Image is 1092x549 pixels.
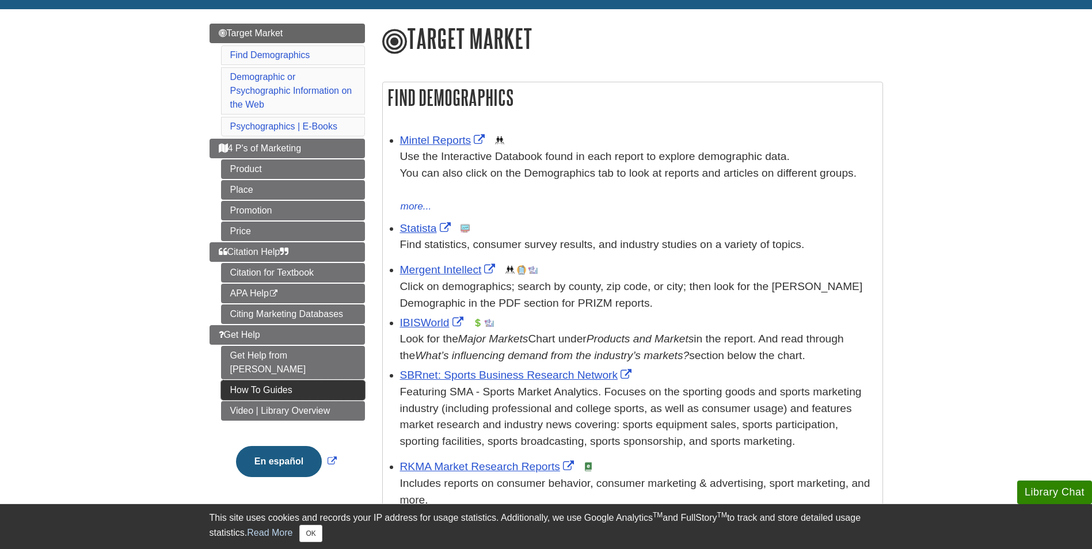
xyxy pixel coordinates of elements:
a: Demographic or Psychographic Information on the Web [230,72,352,109]
div: Includes reports on consumer behavior, consumer marketing & advertising, sport marketing, and more. [400,475,877,509]
a: Promotion [221,201,365,220]
a: Link opens in new window [400,460,577,472]
span: Get Help [219,330,260,340]
div: This site uses cookies and records your IP address for usage statistics. Additionally, we use Goo... [210,511,883,542]
p: Find statistics, consumer survey results, and industry studies on a variety of topics. [400,237,877,253]
a: Product [221,159,365,179]
img: Industry Report [485,318,494,327]
div: Use the Interactive Databook found in each report to explore demographic data. You can also click... [400,148,877,198]
a: Psychographics | E-Books [230,121,337,131]
div: Look for the Chart under in the report. And read through the section below the chart. [400,331,877,364]
a: How To Guides [221,380,365,400]
a: APA Help [221,284,365,303]
img: Industry Report [528,265,538,274]
a: Get Help [210,325,365,345]
a: Target Market [210,24,365,43]
img: Financial Report [473,318,482,327]
a: Link opens in new window [400,222,454,234]
a: Link opens in new window [400,134,488,146]
span: Citation Help [219,247,289,257]
button: Library Chat [1017,481,1092,504]
a: Link opens in new window [233,456,340,466]
img: Demographics [495,136,504,145]
sup: TM [717,511,727,519]
a: Price [221,222,365,241]
a: 4 P's of Marketing [210,139,365,158]
a: Citation for Textbook [221,263,365,283]
button: Close [299,525,322,542]
span: Target Market [219,28,283,38]
h1: Target Market [382,24,883,56]
a: Citation Help [210,242,365,262]
a: Find Demographics [230,50,310,60]
a: Link opens in new window [400,317,466,329]
a: Link opens in new window [400,369,635,381]
img: Statistics [461,224,470,233]
img: e-Book [584,462,593,471]
h2: Find Demographics [383,82,882,113]
i: This link opens in a new window [269,290,279,298]
a: Video | Library Overview [221,401,365,421]
p: Featuring SMA - Sports Market Analytics. Focuses on the sporting goods and sports marketing indus... [400,384,877,450]
img: Company Information [517,265,526,274]
a: Get Help from [PERSON_NAME] [221,346,365,379]
div: Click on demographics; search by county, zip code, or city; then look for the [PERSON_NAME] Demog... [400,279,877,312]
div: Guide Page Menu [210,24,365,497]
i: Major Markets [458,333,528,345]
a: Link opens in new window [400,264,499,276]
span: 4 P's of Marketing [219,143,302,153]
i: Products and Markets [587,333,694,345]
i: What’s influencing demand from the industry’s markets? [415,349,689,361]
a: Citing Marketing Databases [221,304,365,324]
img: Demographics [505,265,515,274]
button: En español [236,446,322,477]
a: Place [221,180,365,200]
button: more... [400,199,432,215]
a: Read More [247,528,292,537]
sup: TM [653,511,663,519]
